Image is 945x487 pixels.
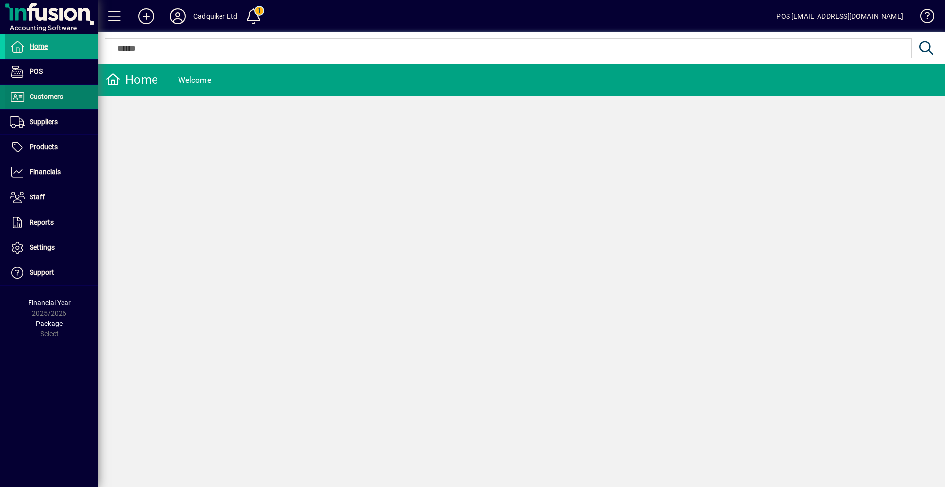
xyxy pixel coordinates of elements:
span: Staff [30,193,45,201]
a: Support [5,260,98,285]
a: Settings [5,235,98,260]
span: POS [30,67,43,75]
div: Welcome [178,72,211,88]
a: POS [5,60,98,84]
a: Staff [5,185,98,210]
a: Products [5,135,98,160]
div: Home [106,72,158,88]
a: Suppliers [5,110,98,134]
span: Reports [30,218,54,226]
span: Settings [30,243,55,251]
span: Support [30,268,54,276]
a: Reports [5,210,98,235]
span: Customers [30,93,63,100]
span: Suppliers [30,118,58,126]
span: Home [30,42,48,50]
span: Financial Year [28,299,71,307]
a: Customers [5,85,98,109]
span: Products [30,143,58,151]
span: Package [36,320,63,327]
button: Add [130,7,162,25]
div: POS [EMAIL_ADDRESS][DOMAIN_NAME] [776,8,903,24]
span: Financials [30,168,61,176]
div: Cadquiker Ltd [193,8,237,24]
button: Profile [162,7,193,25]
a: Knowledge Base [913,2,933,34]
a: Financials [5,160,98,185]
